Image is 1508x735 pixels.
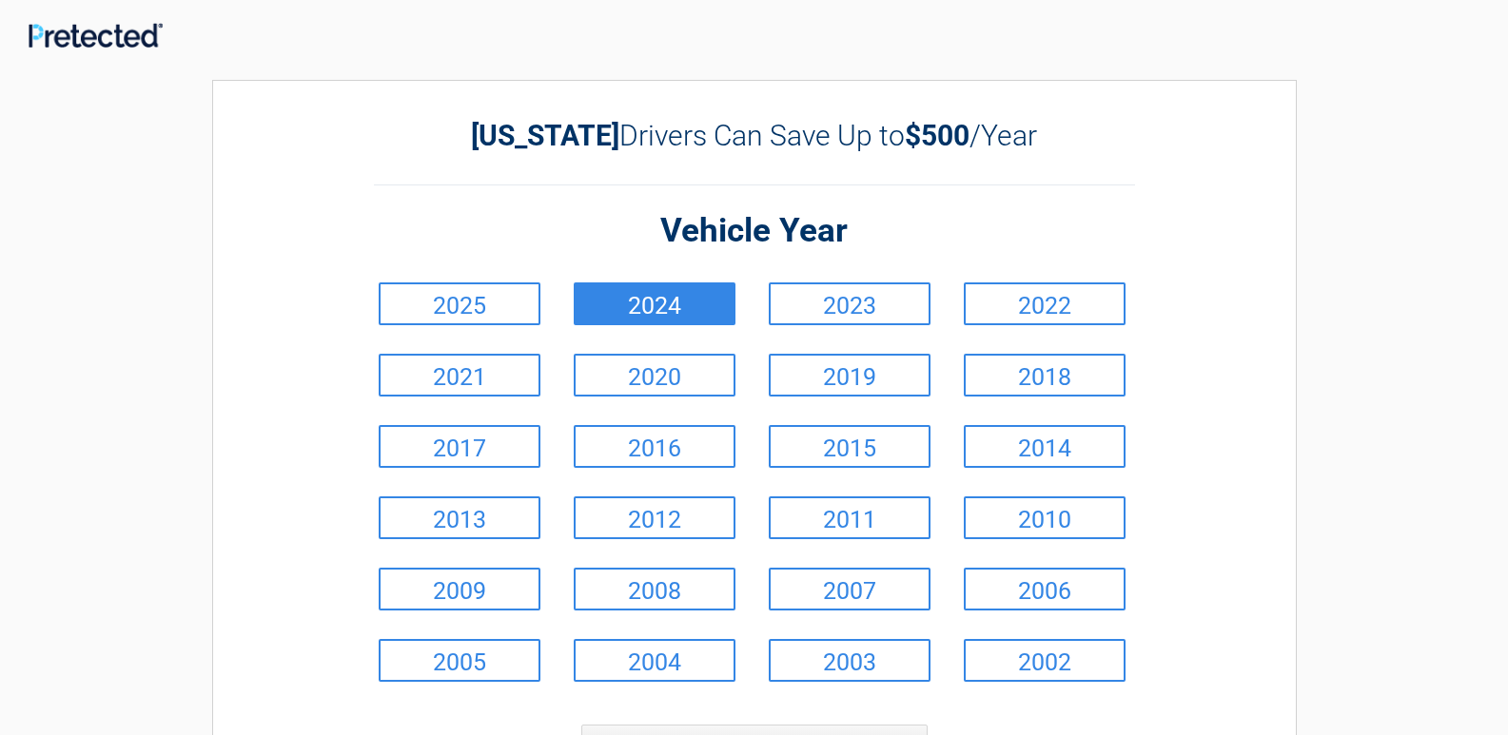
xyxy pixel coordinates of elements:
a: 2016 [574,425,735,468]
a: 2021 [379,354,540,397]
a: 2010 [964,496,1126,539]
a: 2022 [964,282,1126,325]
a: 2014 [964,425,1126,468]
a: 2005 [379,639,540,682]
a: 2013 [379,496,540,539]
a: 2012 [574,496,735,539]
a: 2025 [379,282,540,325]
a: 2023 [769,282,930,325]
a: 2004 [574,639,735,682]
h2: Vehicle Year [374,209,1135,254]
a: 2006 [964,568,1126,610]
a: 2017 [379,425,540,468]
a: 2020 [574,354,735,397]
a: 2018 [964,354,1126,397]
a: 2002 [964,639,1126,682]
a: 2011 [769,496,930,539]
a: 2009 [379,568,540,610]
a: 2024 [574,282,735,325]
a: 2015 [769,425,930,468]
a: 2003 [769,639,930,682]
b: [US_STATE] [471,119,619,152]
b: $500 [905,119,969,152]
h2: Drivers Can Save Up to /Year [374,119,1135,152]
a: 2007 [769,568,930,610]
a: 2008 [574,568,735,610]
a: 2019 [769,354,930,397]
img: Main Logo [29,23,163,48]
